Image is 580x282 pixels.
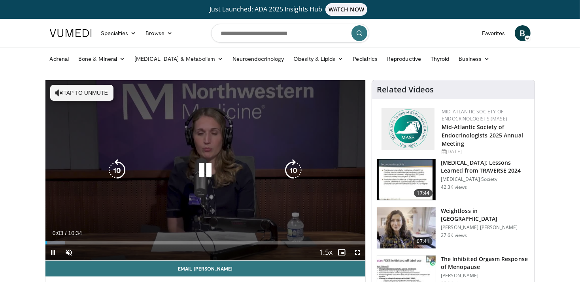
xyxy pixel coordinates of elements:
[441,273,530,279] p: [PERSON_NAME]
[96,25,141,41] a: Specialties
[377,85,434,94] h4: Related Videos
[45,244,61,260] button: Pause
[377,159,436,200] img: 1317c62a-2f0d-4360-bee0-b1bff80fed3c.150x105_q85_crop-smart_upscale.jpg
[426,51,454,67] a: Thyroid
[68,230,82,236] span: 10:34
[45,241,366,244] div: Progress Bar
[50,85,113,101] button: Tap to unmute
[74,51,130,67] a: Bone & Mineral
[318,244,334,260] button: Playback Rate
[348,51,383,67] a: Pediatrics
[382,51,426,67] a: Reproductive
[414,189,433,197] span: 17:44
[45,51,74,67] a: Adrenal
[377,159,530,201] a: 17:44 [MEDICAL_DATA]: Lessons Learned from TRAVERSE 2024 [MEDICAL_DATA] Society 42.3K views
[442,108,507,122] a: Mid-Atlantic Society of Endocrinologists (MASE)
[228,51,289,67] a: Neuroendocrinology
[477,25,510,41] a: Favorites
[45,261,366,276] a: Email [PERSON_NAME]
[289,51,348,67] a: Obesity & Lipids
[441,176,530,182] p: [MEDICAL_DATA] Society
[51,3,529,16] a: Just Launched: ADA 2025 Insights HubWATCH NOW
[454,51,495,67] a: Business
[382,108,435,150] img: f382488c-070d-4809-84b7-f09b370f5972.png.150x105_q85_autocrop_double_scale_upscale_version-0.2.png
[442,148,528,155] div: [DATE]
[377,207,530,249] a: 07:41 Weightloss in [GEOGRAPHIC_DATA] [PERSON_NAME] [PERSON_NAME] 27.6K views
[325,3,367,16] span: WATCH NOW
[377,207,436,248] img: 9983fed1-7565-45be-8934-aef1103ce6e2.150x105_q85_crop-smart_upscale.jpg
[441,184,467,190] p: 42.3K views
[441,159,530,175] h3: [MEDICAL_DATA]: Lessons Learned from TRAVERSE 2024
[441,255,530,271] h3: The Inhibited Orgasm Response of Menopause
[45,80,366,261] video-js: Video Player
[130,51,228,67] a: [MEDICAL_DATA] & Metabolism
[350,244,365,260] button: Fullscreen
[211,24,369,43] input: Search topics, interventions
[441,232,467,239] p: 27.6K views
[65,230,67,236] span: /
[441,207,530,223] h3: Weightloss in [GEOGRAPHIC_DATA]
[50,29,92,37] img: VuMedi Logo
[334,244,350,260] button: Enable picture-in-picture mode
[414,237,433,245] span: 07:41
[442,123,523,147] a: Mid-Atlantic Society of Endocrinologists 2025 Annual Meeting
[441,224,530,231] p: [PERSON_NAME] [PERSON_NAME]
[141,25,177,41] a: Browse
[515,25,531,41] a: B
[61,244,77,260] button: Unmute
[53,230,63,236] span: 0:03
